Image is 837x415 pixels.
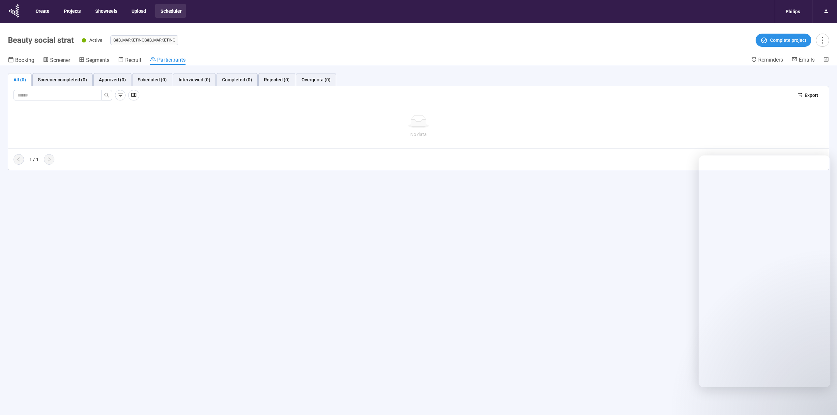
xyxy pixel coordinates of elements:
[113,37,175,43] span: G&B_MARKETINGG&B_MARKETING
[126,4,151,18] button: Upload
[179,76,210,83] div: Interviewed (0)
[8,36,74,45] h1: Beauty social strat
[756,34,811,47] button: Complete project
[16,157,21,162] span: left
[29,156,39,163] div: 1 / 1
[138,76,167,83] div: Scheduled (0)
[805,92,818,99] span: Export
[104,93,109,98] span: search
[86,57,109,63] span: Segments
[89,38,102,43] span: Active
[99,76,126,83] div: Approved (0)
[816,34,829,47] button: more
[155,4,186,18] button: Scheduler
[15,57,34,63] span: Booking
[770,37,806,44] span: Complete project
[150,56,186,65] a: Participants
[79,56,109,65] a: Segments
[157,57,186,63] span: Participants
[118,56,141,65] a: Recruit
[302,76,331,83] div: Overquota (0)
[758,57,783,63] span: Reminders
[50,57,70,63] span: Screener
[38,76,87,83] div: Screener completed (0)
[222,76,252,83] div: Completed (0)
[797,93,802,97] span: export
[101,90,112,100] button: search
[43,56,70,65] a: Screener
[90,4,122,18] button: Showreels
[59,4,85,18] button: Projects
[44,154,54,165] button: right
[14,154,24,165] button: left
[125,57,141,63] span: Recruit
[30,4,54,18] button: Create
[14,76,26,83] div: All (0)
[751,56,783,64] a: Reminders
[46,157,52,162] span: right
[264,76,290,83] div: Rejected (0)
[16,131,821,138] div: No data
[799,57,815,63] span: Emails
[8,56,34,65] a: Booking
[792,90,823,100] button: exportExport
[818,36,827,44] span: more
[815,393,830,408] iframe: Intercom live chat
[782,5,804,18] div: Philips
[699,155,830,387] iframe: Intercom live chat
[792,56,815,64] a: Emails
